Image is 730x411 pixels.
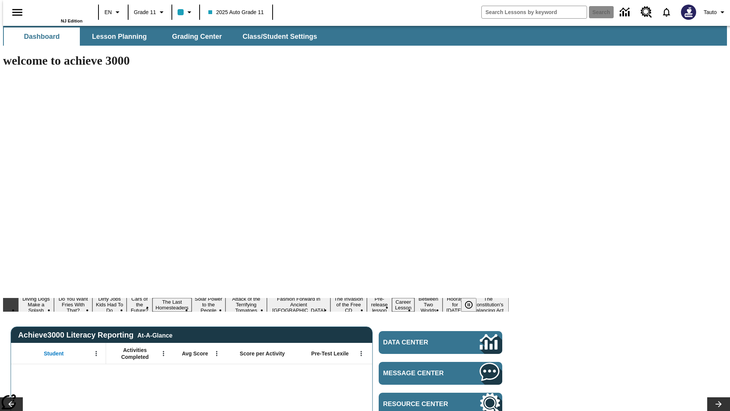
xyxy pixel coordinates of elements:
[236,27,323,46] button: Class/Student Settings
[110,347,160,360] span: Activities Completed
[355,348,367,359] button: Open Menu
[383,370,457,377] span: Message Center
[6,1,29,24] button: Open side menu
[172,32,222,41] span: Grading Center
[267,295,330,314] button: Slide 8 Fashion Forward in Ancient Rome
[159,27,235,46] button: Grading Center
[3,27,324,46] div: SubNavbar
[379,331,502,354] a: Data Center
[676,2,701,22] button: Select a new avatar
[330,295,367,314] button: Slide 9 The Invasion of the Free CD
[33,3,83,19] a: Home
[383,339,454,346] span: Data Center
[134,8,156,16] span: Grade 11
[383,400,457,408] span: Resource Center
[61,19,83,23] span: NJ Edition
[105,8,112,16] span: EN
[4,27,80,46] button: Dashboard
[54,295,93,314] button: Slide 2 Do You Want Fries With That?
[92,32,147,41] span: Lesson Planning
[152,298,192,312] button: Slide 5 The Last Homesteaders
[379,362,502,385] a: Message Center
[101,5,125,19] button: Language: EN, Select a language
[44,350,63,357] span: Student
[414,295,442,314] button: Slide 12 Between Two Worlds
[3,26,727,46] div: SubNavbar
[461,298,476,312] button: Pause
[131,5,169,19] button: Grade: Grade 11, Select a grade
[208,8,263,16] span: 2025 Auto Grade 11
[681,5,696,20] img: Avatar
[657,2,676,22] a: Notifications
[704,8,717,16] span: Tauto
[225,295,267,314] button: Slide 7 Attack of the Terrifying Tomatoes
[92,295,126,314] button: Slide 3 Dirty Jobs Kids Had To Do
[211,348,222,359] button: Open Menu
[461,298,484,312] div: Pause
[18,331,173,339] span: Achieve3000 Literacy Reporting
[243,32,317,41] span: Class/Student Settings
[392,298,414,312] button: Slide 11 Career Lesson
[158,348,169,359] button: Open Menu
[311,350,349,357] span: Pre-Test Lexile
[18,295,54,314] button: Slide 1 Diving Dogs Make a Splash
[182,350,208,357] span: Avg Score
[3,54,509,68] h1: welcome to achieve 3000
[81,27,157,46] button: Lesson Planning
[33,3,83,23] div: Home
[468,295,509,314] button: Slide 14 The Constitution's Balancing Act
[707,397,730,411] button: Lesson carousel, Next
[240,350,285,357] span: Score per Activity
[443,295,468,314] button: Slide 13 Hooray for Constitution Day!
[175,5,197,19] button: Class color is light blue. Change class color
[701,5,730,19] button: Profile/Settings
[24,32,60,41] span: Dashboard
[482,6,587,18] input: search field
[90,348,102,359] button: Open Menu
[367,295,392,314] button: Slide 10 Pre-release lesson
[137,331,172,339] div: At-A-Glance
[192,295,225,314] button: Slide 6 Solar Power to the People
[615,2,636,23] a: Data Center
[127,295,152,314] button: Slide 4 Cars of the Future?
[636,2,657,22] a: Resource Center, Will open in new tab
